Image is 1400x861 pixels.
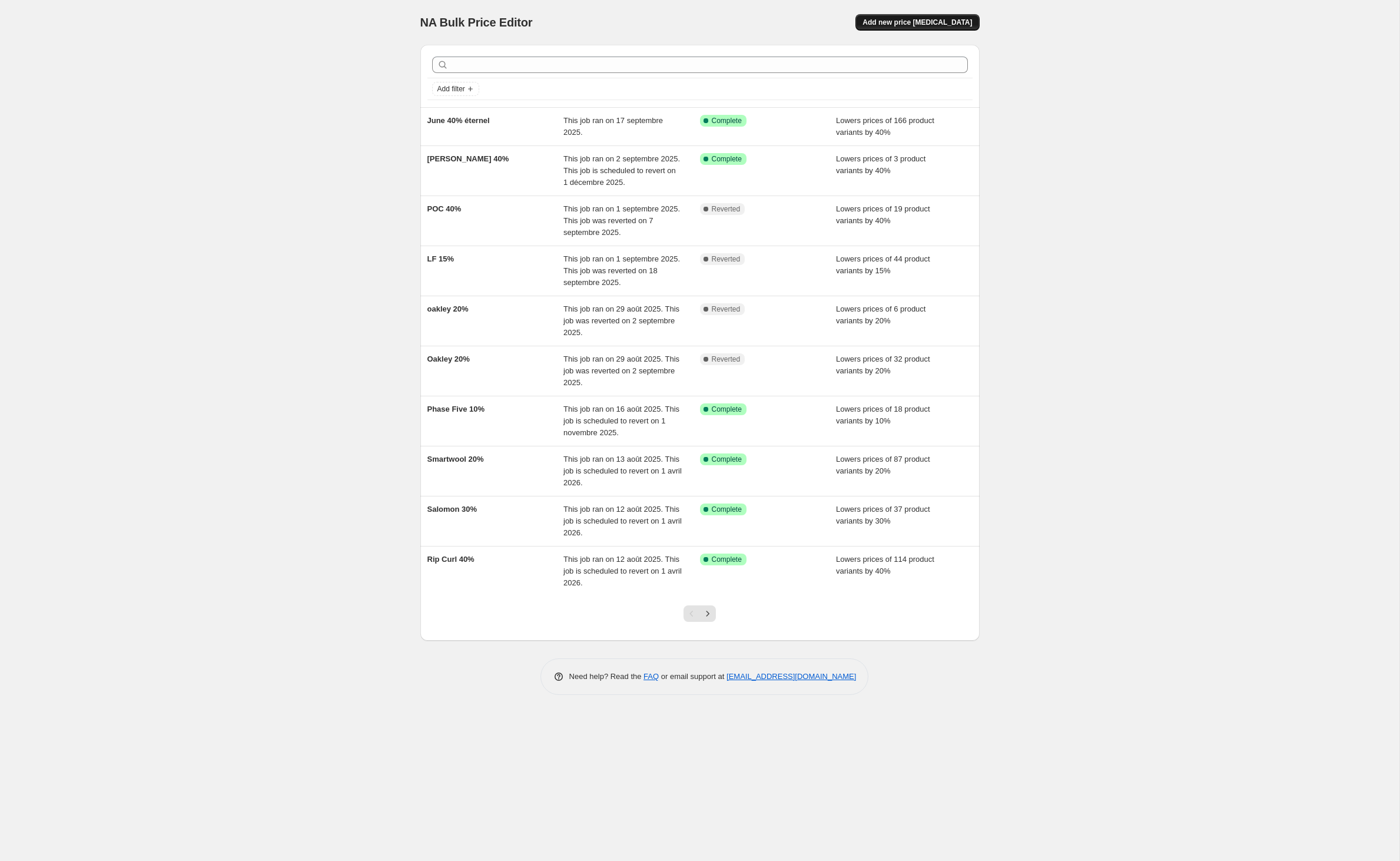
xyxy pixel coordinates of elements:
span: Lowers prices of 87 product variants by 20% [836,455,930,475]
span: Salomon 30% [427,505,477,514]
span: Lowers prices of 19 product variants by 40% [836,204,930,225]
span: Add filter [437,84,465,94]
span: Need help? Read the [569,672,644,681]
span: Reverted [712,204,741,214]
span: This job ran on 12 août 2025. This job is scheduled to revert on 1 avril 2026. [563,555,682,587]
span: Add new price [MEDICAL_DATA] [862,18,972,27]
span: Complete [712,555,742,564]
span: Oakley 20% [427,355,470,363]
button: Next [699,605,716,622]
span: Reverted [712,254,741,264]
span: Phase Five 10% [427,405,485,413]
a: [EMAIL_ADDRESS][DOMAIN_NAME] [726,672,856,681]
span: oakley 20% [427,304,469,313]
span: Rip Curl 40% [427,555,475,564]
nav: Pagination [684,605,716,622]
span: This job ran on 1 septembre 2025. This job was reverted on 7 septembre 2025. [563,204,680,237]
span: This job ran on 16 août 2025. This job is scheduled to revert on 1 novembre 2025. [563,405,679,437]
span: Lowers prices of 6 product variants by 20% [836,304,925,325]
span: LF 15% [427,254,454,263]
button: Add filter [432,82,479,96]
span: Complete [712,505,742,514]
span: June 40% éternel [427,116,490,125]
span: Lowers prices of 114 product variants by 40% [836,555,934,575]
span: [PERSON_NAME] 40% [427,154,509,163]
span: Lowers prices of 32 product variants by 20% [836,355,930,375]
span: POC 40% [427,204,462,213]
span: Lowers prices of 37 product variants by 30% [836,505,930,525]
span: Complete [712,455,742,464]
span: This job ran on 29 août 2025. This job was reverted on 2 septembre 2025. [563,304,679,337]
span: Lowers prices of 3 product variants by 40% [836,154,925,175]
span: NA Bulk Price Editor [420,16,533,29]
span: Complete [712,154,742,164]
span: Complete [712,405,742,414]
span: This job ran on 29 août 2025. This job was reverted on 2 septembre 2025. [563,355,679,387]
span: Lowers prices of 44 product variants by 15% [836,254,930,275]
span: This job ran on 17 septembre 2025. [563,116,663,137]
span: Complete [712,116,742,125]
span: Lowers prices of 18 product variants by 10% [836,405,930,425]
span: Reverted [712,355,741,364]
span: This job ran on 1 septembre 2025. This job was reverted on 18 septembre 2025. [563,254,680,287]
span: Lowers prices of 166 product variants by 40% [836,116,934,137]
span: Reverted [712,304,741,314]
span: This job ran on 12 août 2025. This job is scheduled to revert on 1 avril 2026. [563,505,682,537]
button: Add new price [MEDICAL_DATA] [855,14,979,31]
span: or email support at [659,672,726,681]
span: This job ran on 13 août 2025. This job is scheduled to revert on 1 avril 2026. [563,455,682,487]
span: This job ran on 2 septembre 2025. This job is scheduled to revert on 1 décembre 2025. [563,154,680,187]
a: FAQ [643,672,659,681]
span: Smartwool 20% [427,455,484,463]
